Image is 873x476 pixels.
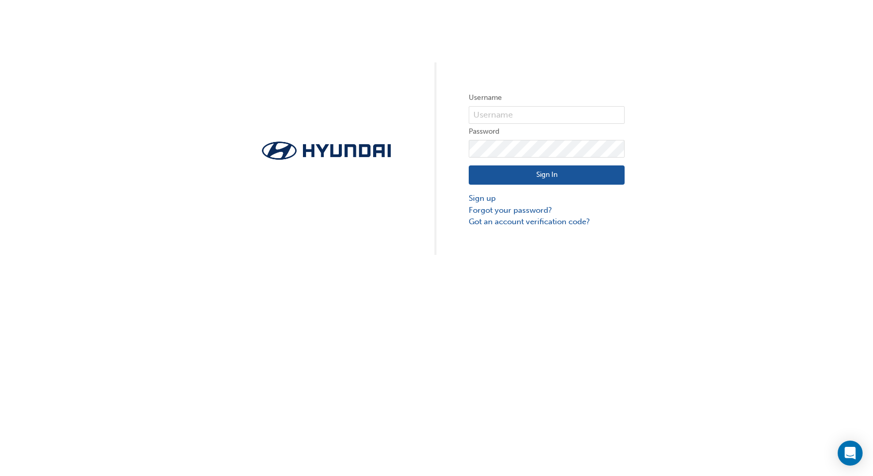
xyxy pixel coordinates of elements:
a: Got an account verification code? [469,216,625,228]
label: Username [469,92,625,104]
img: Trak [248,138,404,163]
button: Sign In [469,165,625,185]
input: Username [469,106,625,124]
div: Open Intercom Messenger [838,441,863,466]
label: Password [469,125,625,138]
a: Forgot your password? [469,204,625,216]
a: Sign up [469,192,625,204]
